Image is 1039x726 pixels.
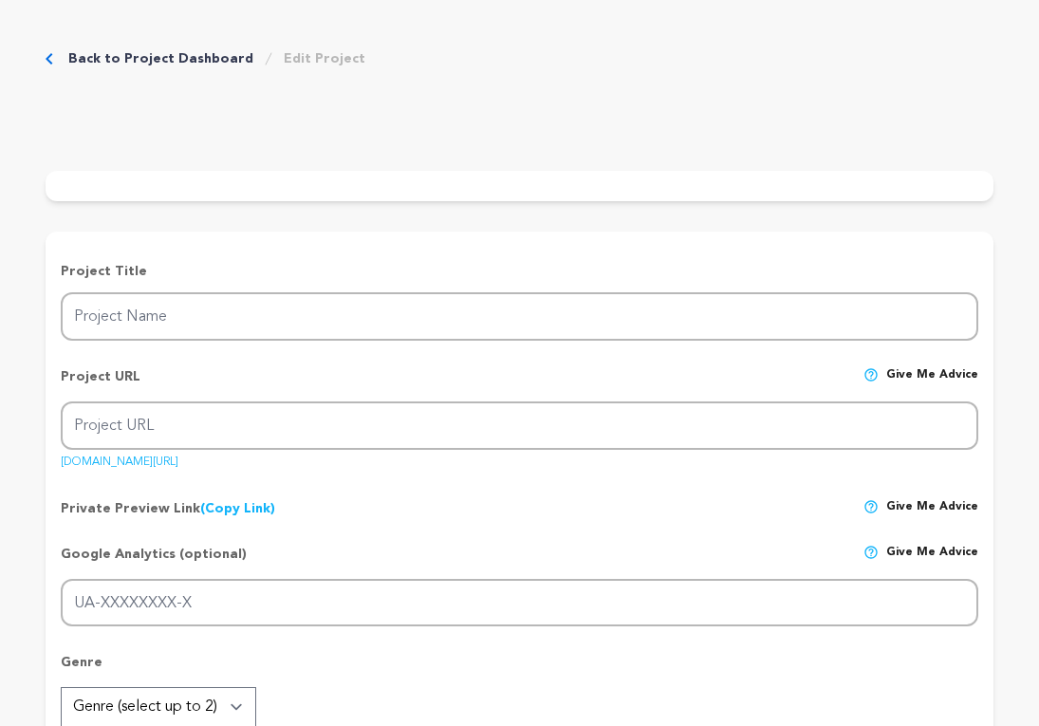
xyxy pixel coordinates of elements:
[61,499,275,518] p: Private Preview Link
[61,292,978,341] input: Project Name
[863,545,879,560] img: help-circle.svg
[61,401,978,450] input: Project URL
[61,262,978,281] p: Project Title
[886,545,978,579] span: Give me advice
[61,653,978,687] p: Genre
[886,367,978,401] span: Give me advice
[46,49,365,68] div: Breadcrumb
[284,49,365,68] a: Edit Project
[61,579,978,627] input: UA-XXXXXXXX-X
[68,49,253,68] a: Back to Project Dashboard
[863,367,879,382] img: help-circle.svg
[61,449,178,468] a: [DOMAIN_NAME][URL]
[61,545,247,579] p: Google Analytics (optional)
[886,499,978,518] span: Give me advice
[61,367,140,401] p: Project URL
[200,502,275,515] a: (Copy Link)
[863,499,879,514] img: help-circle.svg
